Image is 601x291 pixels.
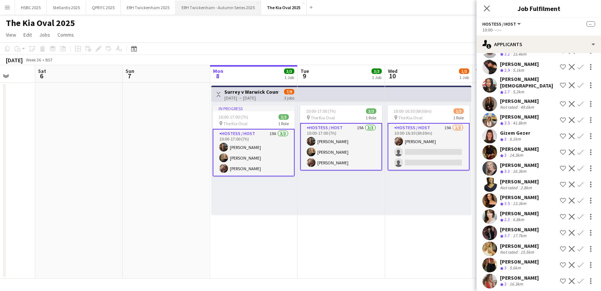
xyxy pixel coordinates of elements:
app-card-role: Hostess / Host19A3/310:00-17:00 (7h)[PERSON_NAME][PERSON_NAME][PERSON_NAME] [213,129,295,176]
span: Jobs [39,31,50,38]
div: 2.8km [519,185,533,190]
div: 5.6km [508,265,522,271]
a: Jobs [36,30,53,40]
a: Edit [20,30,35,40]
span: 3 [504,265,507,271]
div: [PERSON_NAME] [500,113,539,120]
span: 7 [124,72,134,80]
span: 7/9 [284,89,294,94]
div: [PERSON_NAME] [500,243,539,249]
span: 8 [212,72,223,80]
span: 1/3 [459,68,469,74]
div: 13.3km [511,201,528,207]
span: The Kia Oval [398,115,422,120]
span: 9 [299,72,309,80]
span: 3.3 [504,168,510,174]
app-job-card: 10:00-16:30 (6h30m)1/3 The Kia Oval1 RoleHostess / Host19A1/310:00-16:30 (6h30m)[PERSON_NAME] [388,105,470,171]
div: [PERSON_NAME] [500,226,539,233]
span: Thu [475,68,485,74]
div: 17.7km [511,233,528,239]
a: View [3,30,19,40]
span: 1 Role [453,115,464,120]
span: 3.5 [504,120,510,126]
div: 14.3km [508,152,525,158]
span: 2.7 [504,89,510,94]
span: 2.9 [504,67,510,73]
span: 1 Role [366,115,376,120]
span: 11 [474,72,485,80]
a: Comms [55,30,77,40]
button: ERH Twickenham - Autumn Series 2025 [176,0,261,15]
div: Not rated [500,249,519,255]
app-job-card: In progress10:00-17:00 (7h)3/3 The Kia Oval1 RoleHostess / Host19A3/310:00-17:00 (7h)[PERSON_NAME... [213,105,295,176]
div: [PERSON_NAME] [500,178,539,185]
span: 3 [504,152,507,158]
div: 1 Job [372,75,381,80]
span: 10 [387,72,397,80]
span: 1/3 [453,108,464,114]
div: 3 jobs [284,94,294,101]
div: 5.1km [511,67,526,74]
button: The Kia Oval 2025 [261,0,307,15]
div: [PERSON_NAME] [500,194,539,201]
span: Comms [57,31,74,38]
div: [PERSON_NAME] [500,275,539,281]
div: [PERSON_NAME] [500,61,539,67]
h3: Job Fulfilment [477,4,601,13]
app-job-card: 10:00-17:00 (7h)3/3 The Kia Oval1 RoleHostess / Host19A3/310:00-17:00 (7h)[PERSON_NAME][PERSON_NA... [300,105,382,171]
span: View [6,31,16,38]
span: 3/3 [366,108,376,114]
span: 1 Role [278,121,289,126]
span: 3.2 [504,51,510,57]
span: 3.5 [504,201,510,206]
span: Edit [23,31,32,38]
div: 16.3km [508,281,525,287]
app-card-role: Hostess / Host19A1/310:00-16:30 (6h30m)[PERSON_NAME] [388,123,470,171]
div: 6.8km [511,217,526,223]
div: Gizem Gezer [500,130,530,136]
div: In progress [213,105,295,111]
div: 5.2km [511,89,526,95]
span: Wed [388,68,397,74]
div: Not rated [500,185,519,190]
span: Tue [300,68,309,74]
button: ERH Twickenham 2025 [121,0,176,15]
div: Not rated [500,104,519,110]
span: 3/3 [284,68,294,74]
span: 3/3 [279,114,289,120]
div: [PERSON_NAME] [500,98,539,104]
div: BST [45,57,53,63]
span: 10:00-16:30 (6h30m) [393,108,432,114]
span: Week 36 [24,57,42,63]
span: 6 [37,72,46,80]
button: Hostess / Host [482,21,522,27]
span: 10:00-17:00 (7h) [306,108,336,114]
h3: Surrey v Warwick County Cricket [DATE]-[DATE]'25 [224,89,279,95]
span: 10:00-17:00 (7h) [219,114,248,120]
button: Stellantis 2025 [47,0,86,15]
div: [PERSON_NAME] [500,146,539,152]
span: 3/3 [372,68,382,74]
div: [DATE] → [DATE] [224,95,279,101]
div: [PERSON_NAME] [500,210,539,217]
div: 6.1km [508,136,522,142]
div: Applicants [477,36,601,53]
span: 2.3 [504,217,510,222]
button: HSBC 2025 [15,0,47,15]
div: 41.8km [511,120,528,126]
span: Sun [126,68,134,74]
span: Sat [38,68,46,74]
span: The Kia Oval [311,115,335,120]
div: 49.6km [519,104,535,110]
div: 15.5km [519,249,535,255]
h1: The Kia Oval 2025 [6,18,75,29]
div: [PERSON_NAME] [500,162,539,168]
div: 1 Job [284,75,294,80]
app-card-role: Hostess / Host19A3/310:00-17:00 (7h)[PERSON_NAME][PERSON_NAME][PERSON_NAME] [300,123,382,171]
div: 16.3km [511,168,528,175]
button: QPR FC 2025 [86,0,121,15]
div: 10:00- --:-- [482,27,595,33]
